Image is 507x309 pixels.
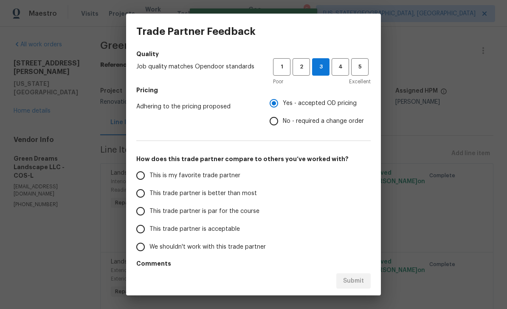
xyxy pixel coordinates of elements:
h5: Quality [136,50,371,58]
h3: Trade Partner Feedback [136,26,256,37]
span: This trade partner is par for the course [149,207,259,216]
button: 4 [332,58,349,76]
span: Poor [273,77,283,86]
h5: Comments [136,259,371,268]
span: This is my favorite trade partner [149,171,240,180]
span: This trade partner is acceptable [149,225,240,234]
button: 1 [273,58,290,76]
h5: Pricing [136,86,371,94]
span: 4 [332,62,348,72]
span: Adhering to the pricing proposed [136,102,256,111]
span: 2 [293,62,309,72]
button: 3 [312,58,330,76]
div: How does this trade partner compare to others you’ve worked with? [136,167,371,256]
span: 1 [274,62,290,72]
span: Job quality matches Opendoor standards [136,62,259,71]
span: Excellent [349,77,371,86]
span: Yes - accepted OD pricing [283,99,357,108]
span: 3 [313,62,329,72]
span: 5 [352,62,368,72]
span: This trade partner is better than most [149,189,257,198]
button: 5 [351,58,369,76]
h5: How does this trade partner compare to others you’ve worked with? [136,155,371,163]
button: 2 [293,58,310,76]
span: We shouldn't work with this trade partner [149,243,266,252]
div: Pricing [270,94,371,130]
span: No - required a change order [283,117,364,126]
